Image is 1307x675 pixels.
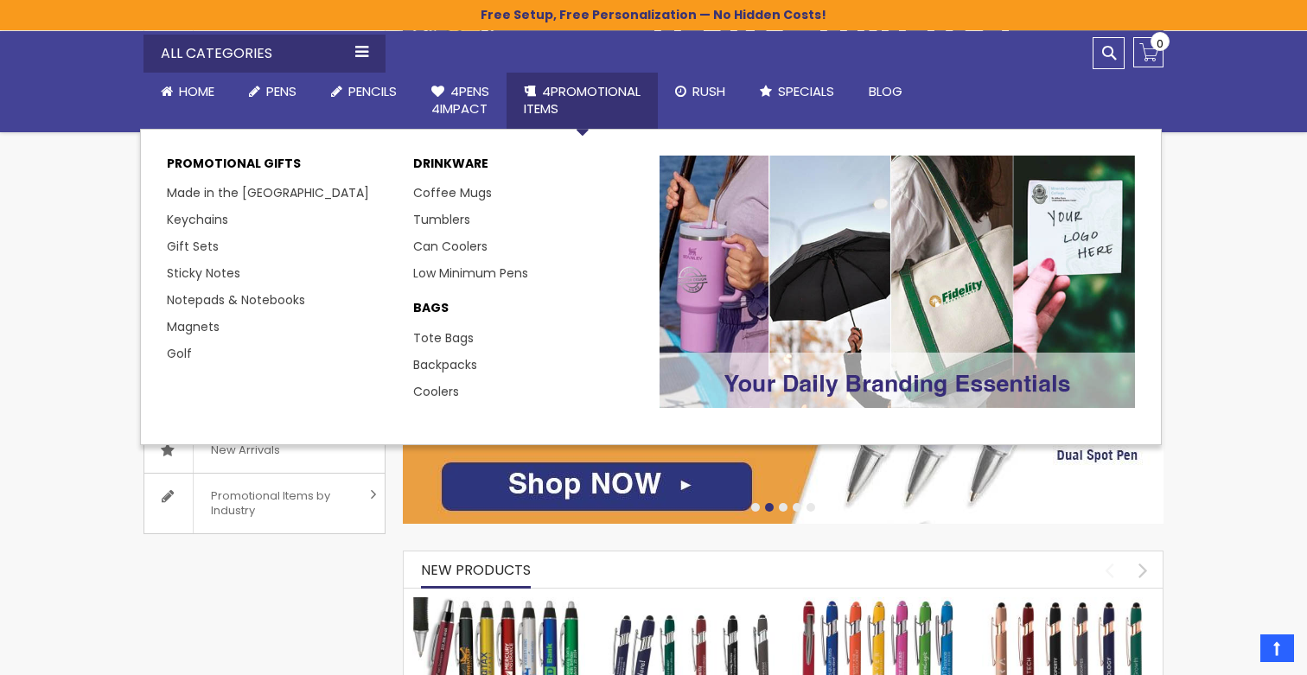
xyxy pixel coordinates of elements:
[144,474,385,533] a: Promotional Items by Industry
[193,474,364,533] span: Promotional Items by Industry
[232,73,314,111] a: Pens
[179,82,214,100] span: Home
[412,596,585,611] a: The Barton Custom Pens Special Offer
[143,35,386,73] div: All Categories
[602,596,775,611] a: Custom Soft Touch Metal Pen - Stylus Top
[167,156,396,181] p: Promotional Gifts
[143,73,232,111] a: Home
[167,184,369,201] a: Made in the [GEOGRAPHIC_DATA]
[167,345,192,362] a: Golf
[413,329,474,347] a: Tote Bags
[421,560,531,580] span: New Products
[413,238,488,255] a: Can Coolers
[413,383,459,400] a: Coolers
[413,184,492,201] a: Coffee Mugs
[413,156,642,181] a: DRINKWARE
[314,73,414,111] a: Pencils
[167,291,305,309] a: Notepads & Notebooks
[660,156,1135,409] img: Promotional-Pens
[658,73,743,111] a: Rush
[851,73,920,111] a: Blog
[413,264,528,282] a: Low Minimum Pens
[266,82,296,100] span: Pens
[348,82,397,100] span: Pencils
[413,211,470,228] a: Tumblers
[507,73,658,129] a: 4PROMOTIONALITEMS
[167,318,220,335] a: Magnets
[792,596,965,611] a: Ellipse Softy Brights with Stylus Pen - Laser
[743,73,851,111] a: Specials
[144,428,385,473] a: New Arrivals
[167,238,219,255] a: Gift Sets
[413,356,477,373] a: Backpacks
[1157,35,1164,52] span: 0
[1133,37,1164,67] a: 0
[431,82,489,118] span: 4Pens 4impact
[413,300,642,325] a: BAGS
[167,264,240,282] a: Sticky Notes
[167,211,228,228] a: Keychains
[778,82,834,100] span: Specials
[414,73,507,129] a: 4Pens4impact
[692,82,725,100] span: Rush
[869,82,902,100] span: Blog
[524,82,641,118] span: 4PROMOTIONAL ITEMS
[193,428,297,473] span: New Arrivals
